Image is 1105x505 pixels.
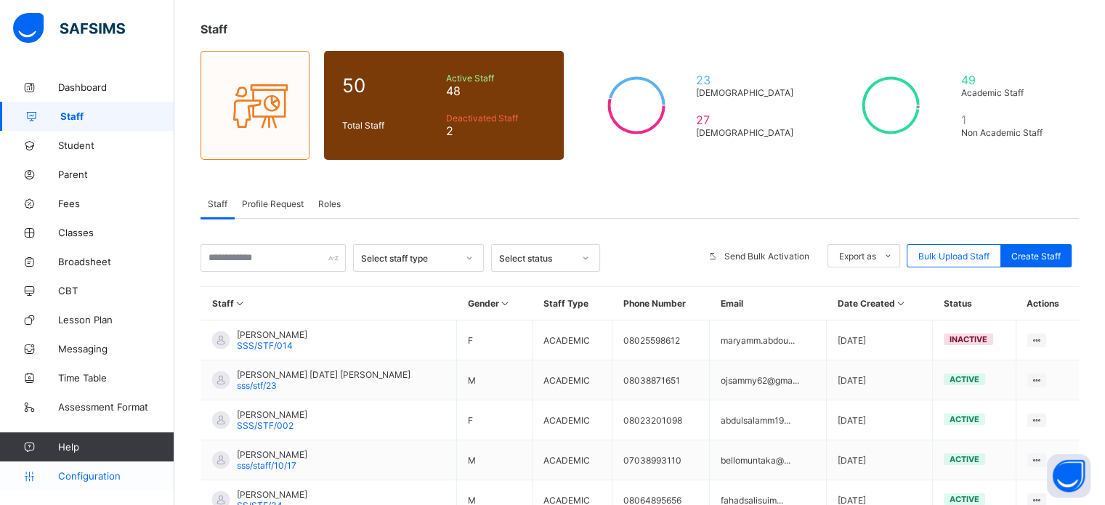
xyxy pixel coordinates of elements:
[827,400,933,440] td: [DATE]
[58,372,174,384] span: Time Table
[827,320,933,360] td: [DATE]
[612,320,710,360] td: 08025598612
[827,440,933,480] td: [DATE]
[950,454,979,464] span: active
[533,360,612,400] td: ACADEMIC
[58,81,174,93] span: Dashboard
[58,169,174,180] span: Parent
[612,287,710,320] th: Phone Number
[237,380,277,391] span: sss/stf/23
[1016,287,1079,320] th: Actions
[457,360,533,400] td: M
[446,113,546,124] span: Deactivated Staff
[237,449,307,460] span: [PERSON_NAME]
[58,343,174,355] span: Messaging
[318,198,341,209] span: Roles
[237,460,296,471] span: sss/staff/10/17
[446,124,546,138] span: 2
[237,489,307,500] span: [PERSON_NAME]
[58,470,174,482] span: Configuration
[696,87,800,98] span: [DEMOGRAPHIC_DATA]
[342,74,439,97] span: 50
[696,113,800,127] span: 27
[961,87,1054,98] span: Academic Staff
[533,400,612,440] td: ACADEMIC
[234,298,246,309] i: Sort in Ascending Order
[950,374,979,384] span: active
[339,116,442,134] div: Total Staff
[13,13,125,44] img: safsims
[710,320,827,360] td: maryamm.abdou...
[533,440,612,480] td: ACADEMIC
[457,320,533,360] td: F
[60,110,174,122] span: Staff
[612,400,710,440] td: 08023201098
[710,287,827,320] th: Email
[932,287,1016,320] th: Status
[533,287,612,320] th: Staff Type
[201,287,457,320] th: Staff
[696,73,800,87] span: 23
[827,360,933,400] td: [DATE]
[242,198,304,209] span: Profile Request
[1011,251,1061,262] span: Create Staff
[237,420,294,431] span: SSS/STF/002
[201,22,227,36] span: Staff
[918,251,989,262] span: Bulk Upload Staff
[446,73,546,84] span: Active Staff
[457,440,533,480] td: M
[457,400,533,440] td: F
[612,360,710,400] td: 08038871651
[710,360,827,400] td: ojsammy62@gma...
[961,73,1054,87] span: 49
[710,440,827,480] td: bellomuntaka@...
[1047,454,1090,498] button: Open asap
[237,329,307,340] span: [PERSON_NAME]
[58,256,174,267] span: Broadsheet
[208,198,227,209] span: Staff
[895,298,907,309] i: Sort in Ascending Order
[237,369,410,380] span: [PERSON_NAME] [DATE] [PERSON_NAME]
[827,287,933,320] th: Date Created
[961,127,1054,138] span: Non Academic Staff
[710,400,827,440] td: abdulsalamm19...
[58,441,174,453] span: Help
[839,251,876,262] span: Export as
[696,127,800,138] span: [DEMOGRAPHIC_DATA]
[499,298,511,309] i: Sort in Ascending Order
[58,401,174,413] span: Assessment Format
[58,285,174,296] span: CBT
[237,340,293,351] span: SSS/STF/014
[457,287,533,320] th: Gender
[237,409,307,420] span: [PERSON_NAME]
[612,440,710,480] td: 07038993110
[58,140,174,151] span: Student
[950,494,979,504] span: active
[961,113,1054,127] span: 1
[58,314,174,326] span: Lesson Plan
[950,334,987,344] span: inactive
[533,320,612,360] td: ACADEMIC
[950,414,979,424] span: active
[446,84,546,98] span: 48
[361,253,457,264] div: Select staff type
[58,198,174,209] span: Fees
[724,251,809,262] span: Send Bulk Activation
[58,227,174,238] span: Classes
[499,253,573,264] div: Select status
